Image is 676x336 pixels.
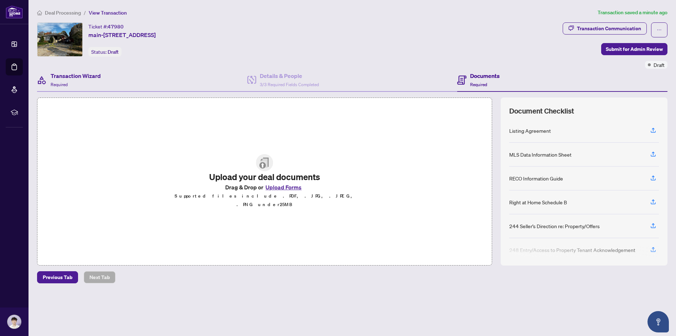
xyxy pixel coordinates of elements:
span: ellipsis [657,27,662,32]
button: Previous Tab [37,271,78,283]
span: Drag & Drop or [225,183,304,192]
div: Status: [88,47,122,57]
span: Submit for Admin Review [606,43,663,55]
span: Deal Processing [45,10,81,16]
div: Right at Home Schedule B [509,198,567,206]
img: Profile Icon [7,315,21,329]
h4: Transaction Wizard [51,72,101,80]
h4: Documents [470,72,500,80]
button: Submit for Admin Review [601,43,667,55]
span: Document Checklist [509,106,574,116]
button: Next Tab [84,271,115,283]
span: Required [470,82,487,87]
article: Transaction saved a minute ago [598,9,667,17]
span: 47980 [108,23,124,30]
div: Transaction Communication [577,23,641,34]
span: Draft [108,49,119,55]
span: Draft [654,61,665,69]
button: Open asap [647,311,669,332]
div: RECO Information Guide [509,174,563,182]
img: File Upload [256,154,273,171]
button: Transaction Communication [563,22,647,35]
p: Supported files include .PDF, .JPG, .JPEG, .PNG under 25 MB [165,192,364,209]
div: MLS Data Information Sheet [509,151,572,158]
span: File UploadUpload your deal documentsDrag & Drop orUpload FormsSupported files include .PDF, .JPG... [160,148,370,215]
span: main-[STREET_ADDRESS] [88,31,156,39]
img: logo [6,5,23,19]
span: home [37,10,42,15]
span: View Transaction [89,10,127,16]
li: / [84,9,86,17]
h4: Details & People [260,72,319,80]
div: Ticket #: [88,22,124,31]
img: IMG-S12331886_1.jpg [37,23,82,56]
span: Required [51,82,68,87]
span: Previous Tab [43,272,72,283]
h2: Upload your deal documents [165,171,364,183]
div: Listing Agreement [509,127,551,135]
button: Upload Forms [263,183,304,192]
span: 3/3 Required Fields Completed [260,82,319,87]
div: 244 Seller’s Direction re: Property/Offers [509,222,600,230]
